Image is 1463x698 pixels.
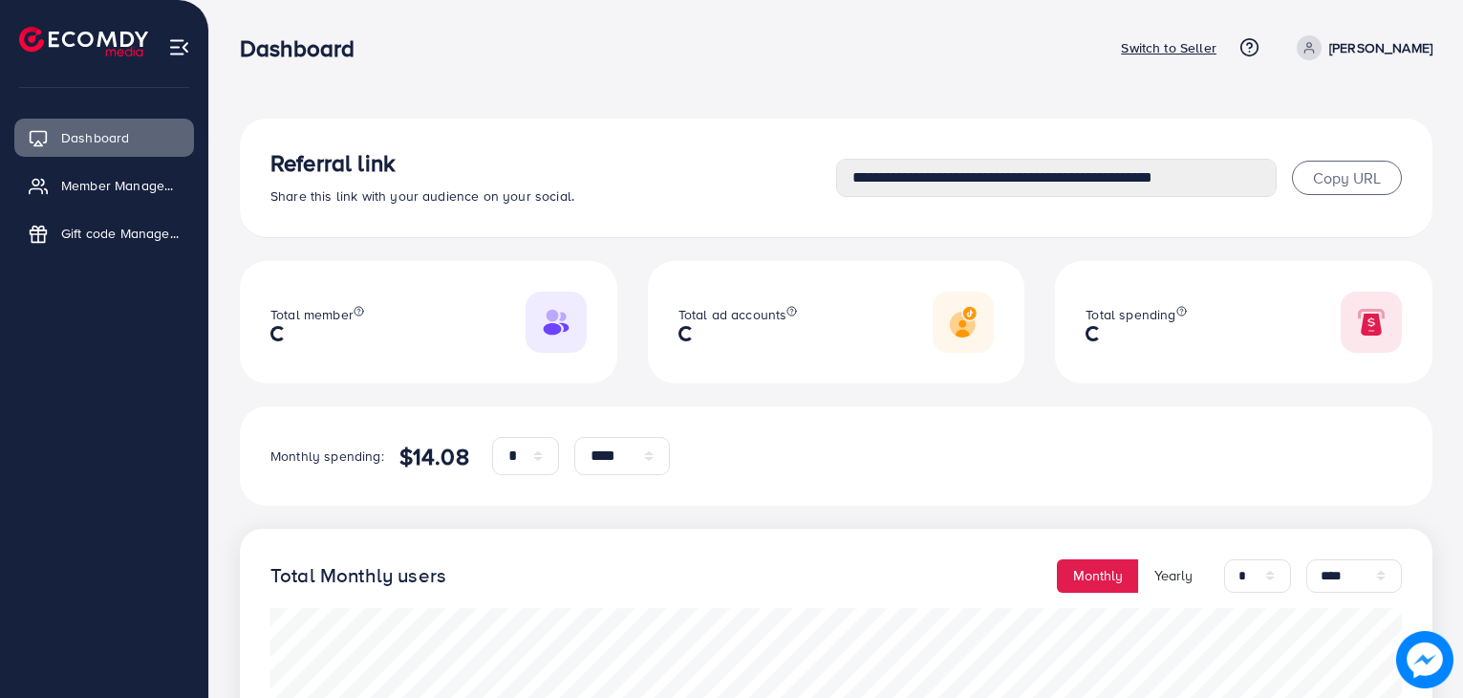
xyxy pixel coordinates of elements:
span: Total spending [1086,305,1175,324]
p: Monthly spending: [270,445,384,468]
span: Member Management [61,176,180,195]
img: image [1396,631,1453,688]
span: Gift code Management [61,224,180,243]
button: Monthly [1057,559,1139,593]
h4: $14.08 [399,443,469,470]
span: Copy URL [1313,167,1381,188]
img: logo [19,27,148,56]
h3: Referral link [270,149,836,177]
img: Responsive image [1341,292,1402,353]
h4: Total Monthly users [270,564,446,588]
a: Dashboard [14,119,194,157]
p: [PERSON_NAME] [1329,36,1432,59]
button: Copy URL [1292,161,1402,195]
a: Member Management [14,166,194,205]
a: Gift code Management [14,214,194,252]
button: Yearly [1138,559,1209,593]
span: Total member [270,305,354,324]
span: Dashboard [61,128,129,147]
p: Switch to Seller [1121,36,1216,59]
span: Total ad accounts [678,305,787,324]
span: Share this link with your audience on your social. [270,186,574,206]
img: menu [168,36,190,58]
h3: Dashboard [240,34,370,62]
img: Responsive image [526,292,587,353]
img: Responsive image [933,292,994,353]
a: [PERSON_NAME] [1289,35,1432,60]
